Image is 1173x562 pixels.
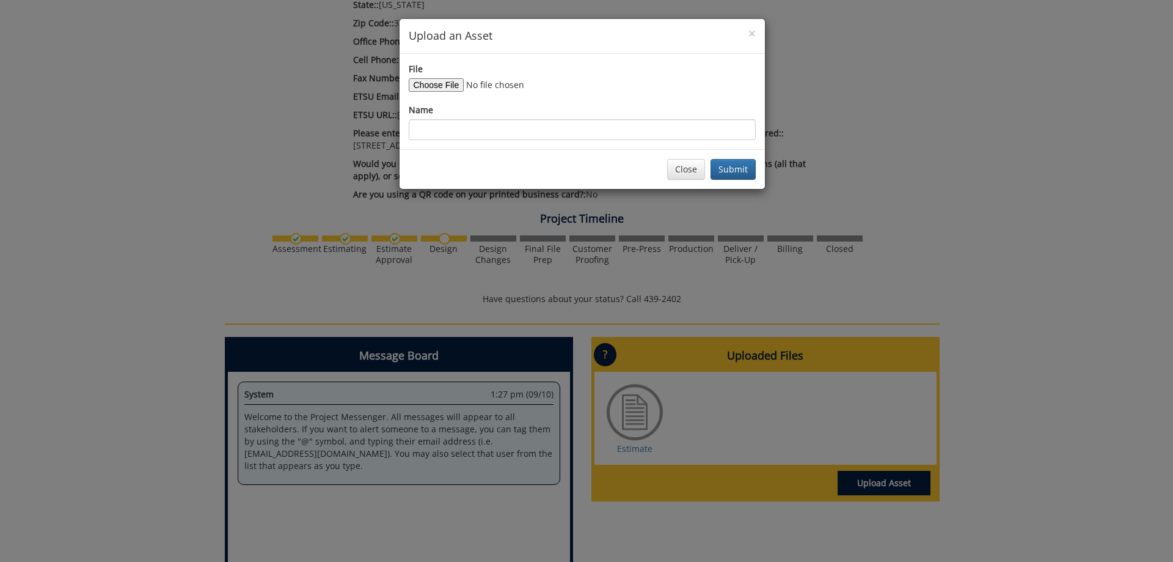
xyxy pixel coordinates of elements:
button: Close [748,27,756,40]
label: Name [409,104,433,116]
h4: Upload an Asset [409,28,756,44]
span: × [748,24,756,42]
button: Submit [711,159,756,180]
button: Close [667,159,705,180]
label: File [409,63,423,75]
